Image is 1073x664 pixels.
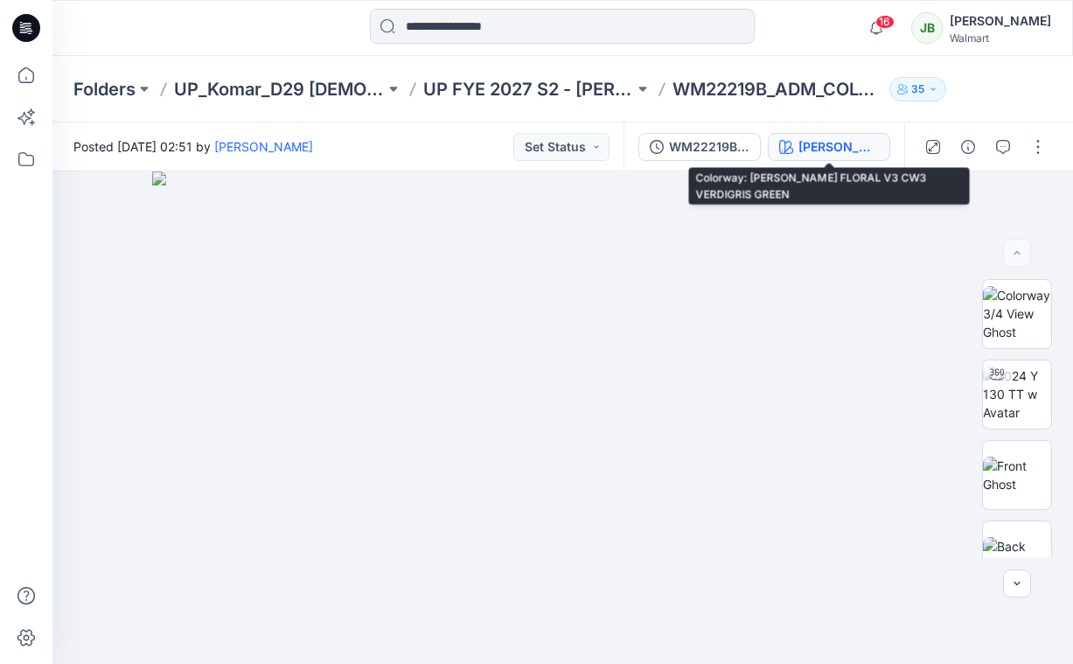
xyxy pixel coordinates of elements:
[889,77,946,101] button: 35
[669,137,749,157] div: WM22219B-PROTO COMMENT APPLIED PATTERN_COLORWAY_REV7
[423,77,634,101] a: UP FYE 2027 S2 - [PERSON_NAME] D29 [DEMOGRAPHIC_DATA] Sleepwear
[798,137,879,157] div: ATHIYA FLORAL V3 CW3 VERDIGRIS GREEN
[152,171,972,664] img: eyJhbGciOiJIUzI1NiIsImtpZCI6IjAiLCJzbHQiOiJzZXMiLCJ0eXAiOiJKV1QifQ.eyJkYXRhIjp7InR5cGUiOiJzdG9yYW...
[875,15,895,29] span: 16
[214,139,313,154] a: [PERSON_NAME]
[768,133,890,161] button: [PERSON_NAME] FLORAL V3 CW3 VERDIGRIS GREEN
[174,77,385,101] a: UP_Komar_D29 [DEMOGRAPHIC_DATA] Sleep
[911,12,943,44] div: JB
[983,457,1051,493] img: Front Ghost
[73,77,136,101] a: Folders
[954,133,982,161] button: Details
[911,80,924,99] p: 35
[638,133,761,161] button: WM22219B-PROTO COMMENT APPLIED PATTERN_COLORWAY_REV7
[983,367,1051,422] img: 2024 Y 130 TT w Avatar
[950,31,1051,45] div: Walmart
[672,77,883,101] p: WM22219B_ADM_COLORWAY
[983,286,1051,341] img: Colorway 3/4 View Ghost
[950,10,1051,31] div: [PERSON_NAME]
[73,137,313,156] span: Posted [DATE] 02:51 by
[983,537,1051,574] img: Back Ghost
